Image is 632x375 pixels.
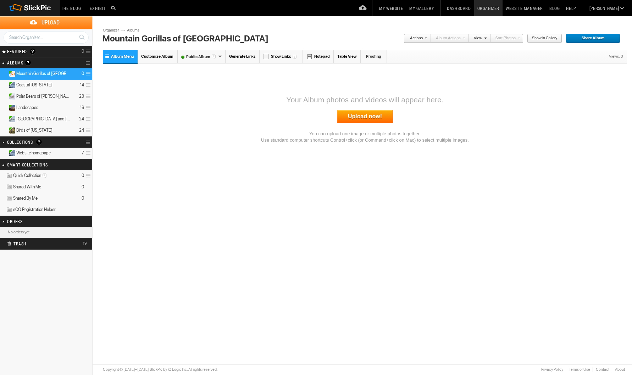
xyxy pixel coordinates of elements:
[5,49,27,54] span: FEATURED
[1,116,7,121] a: Expand
[259,93,471,123] div: Your Album photos and videos will appear here.
[1,127,7,133] a: Expand
[6,195,12,201] img: ico_album_coll.png
[334,50,361,63] a: Table View
[6,150,16,156] ins: Public Collection
[13,173,49,178] span: Quick Collection
[1,82,7,87] a: Expand
[259,131,471,143] div: You can upload one image or multiple photos together. Use standard computer shortcuts Control+cli...
[7,216,67,227] h2: Orders
[566,34,615,43] span: Share Album
[337,110,393,123] a: Upload now!
[303,50,334,63] a: Notepad
[566,367,593,372] a: Terms of Use
[6,127,16,133] ins: Public Album
[85,137,92,147] a: Collection Options
[110,4,118,12] input: Search photos on SlickPic...
[103,367,218,373] div: Copyright © [DATE]–[DATE] SlickPic by IQ Logic Inc. All rights reserved.
[9,16,92,29] span: Upload
[6,93,16,100] ins: Public Album
[6,116,16,122] ins: Public Album
[527,34,557,43] span: Show in Gallery
[469,34,487,43] a: View
[361,50,387,63] a: Proofing
[527,34,562,43] a: Show in Gallery
[1,71,7,76] a: Collapse
[16,127,52,133] span: Birds of California
[226,50,260,63] a: Generate Links
[605,50,627,63] div: Views: 0
[6,71,16,77] ins: Public Album
[141,54,173,59] span: Customize Album
[7,159,67,170] h2: Smart Collections
[13,195,38,201] span: Shared By Me
[16,116,72,122] span: Botswana and Namibia
[16,150,51,156] span: Website homepage
[6,82,16,88] ins: Public Album
[6,184,12,190] img: ico_album_coll.png
[1,93,7,99] a: Expand
[125,28,146,33] a: Albums
[431,34,465,43] a: Album Actions
[1,150,7,155] a: Expand
[6,105,16,111] ins: Public Album
[593,367,612,372] a: Contact
[13,207,56,212] span: eCO Registration Helper
[538,367,566,372] a: Privacy Policy
[404,34,427,43] a: Actions
[13,184,41,190] span: Shared With Me
[612,367,625,372] a: About
[490,34,520,43] a: Sort Photos
[75,31,88,43] a: Search
[8,230,33,234] b: No orders yet...
[7,238,73,249] h2: Trash
[16,71,72,76] span: Mountain Gorillas of Rwanda
[6,207,12,213] img: ico_album_coll.png
[4,32,89,44] input: Search Organizer...
[260,50,303,63] a: Show Links
[16,93,72,99] span: Polar Bears of Churchill
[6,173,12,179] img: ico_album_quick.png
[178,55,218,59] font: Public Album
[16,82,52,88] span: Coastal California
[7,137,67,147] h2: Collections
[16,105,38,110] span: Landscapes
[111,54,134,59] span: Album Menu
[7,57,67,68] h2: Albums
[1,105,7,110] a: Expand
